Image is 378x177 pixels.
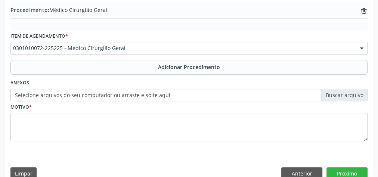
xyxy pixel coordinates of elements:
span: Procedimento: [10,6,49,13]
span: Adicionar Procedimento [158,63,220,71]
span: Médico Cirurgião Geral [10,6,107,14]
button: Adicionar Procedimento [10,60,368,75]
span: 0301010072-225225 - Médico Cirurgião Geral [13,44,352,52]
label: Anexos [10,77,29,89]
label: Motivo [10,101,32,113]
label: Item de agendamento [10,31,68,42]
